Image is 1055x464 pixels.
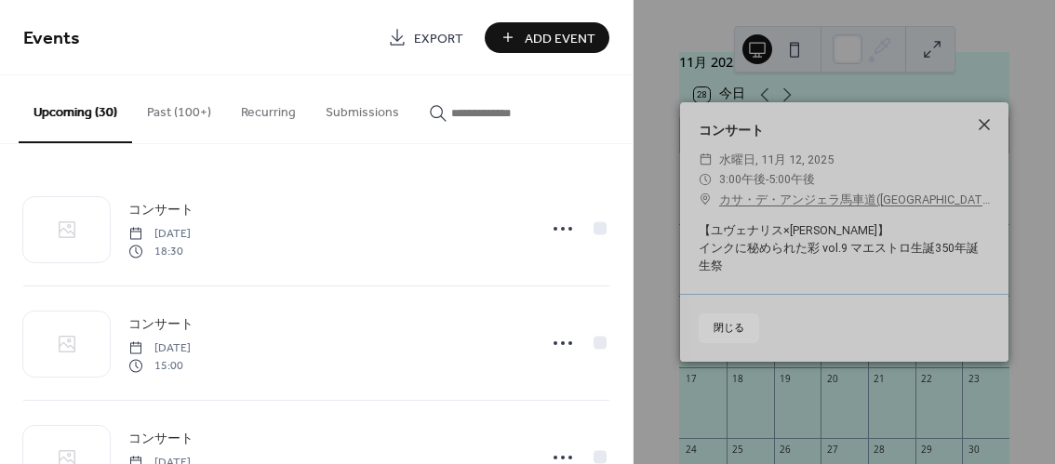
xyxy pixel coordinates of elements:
a: コンサート [128,428,194,449]
span: [DATE] [128,340,191,357]
div: ​ [699,190,712,209]
button: Upcoming (30) [19,75,132,143]
span: 18:30 [128,243,191,259]
span: - [766,172,768,186]
span: Export [414,29,463,48]
span: 15:00 [128,357,191,374]
div: ​ [699,150,712,169]
span: コンサート [128,201,194,220]
span: 3:00午後 [719,172,766,186]
a: コンサート [128,313,194,335]
span: Events [23,20,80,57]
button: Recurring [226,75,311,141]
span: Add Event [525,29,595,48]
button: 閉じる [699,313,759,343]
a: Export [374,22,477,53]
button: Submissions [311,75,414,141]
span: [DATE] [128,226,191,243]
a: カサ・デ・アンジェラ馬車道([GEOGRAPHIC_DATA] ） [719,190,990,209]
div: コンサート [680,121,1008,141]
button: Past (100+) [132,75,226,141]
button: Add Event [485,22,609,53]
div: ​ [699,169,712,189]
span: 5:00午後 [768,172,815,186]
span: コンサート [128,430,194,449]
span: コンサート [128,315,194,335]
a: コンサート [128,199,194,220]
div: 【ユヴェナリス×[PERSON_NAME]】 インクに秘められた彩 vol.9 マエストロ生誕350年誕生祭 [680,222,1008,275]
span: 水曜日, 11月 12, 2025 [719,150,834,169]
